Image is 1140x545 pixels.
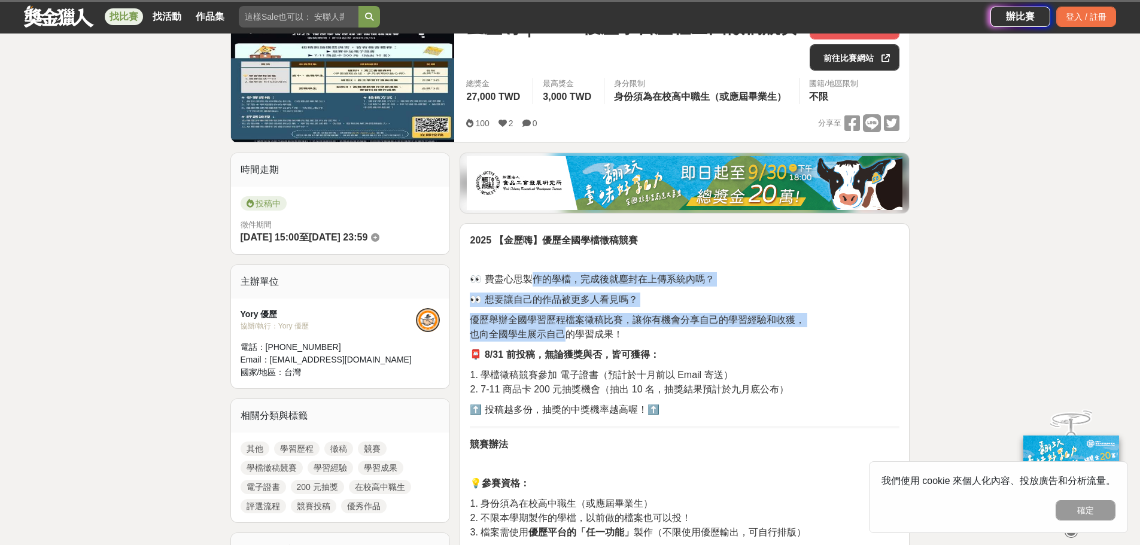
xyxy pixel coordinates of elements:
[1056,500,1115,520] button: 確定
[231,4,455,142] img: Cover Image
[475,118,489,128] span: 100
[810,44,899,71] a: 前往比賽網站
[470,349,659,360] strong: 📮 8/31 前投稿，無論獲獎與否，皆可獲得：
[482,478,530,488] strong: 參賽資格：
[528,527,634,537] strong: 優歷平台的「任一功能」
[467,156,902,210] img: b0ef2173-5a9d-47ad-b0e3-de335e335c0a.jpg
[191,8,229,25] a: 作品集
[470,370,732,380] span: 1. 學檔徵稿競賽參加 電子證書（預計於十月前以 Email 寄送）
[470,315,805,325] span: 優歷舉辦全國學習歷程檔案徵稿比賽，讓你有機會分享自己的學習經驗和收獲，
[470,384,789,394] span: 2. 7-11 商品卡 200 元抽獎機會（抽出 10 名，抽獎結果預計於九月底公布）
[241,480,286,494] a: 電子證書
[241,220,272,229] span: 徵件期間
[241,442,269,456] a: 其他
[543,78,594,90] span: 最高獎金
[299,232,309,242] span: 至
[284,367,301,377] span: 台灣
[470,439,508,449] strong: 競賽辦法
[466,92,520,102] span: 27,000 TWD
[470,294,637,305] span: 👀 想要讓自己的作品被更多人看見嗎？
[466,78,523,90] span: 總獎金
[470,274,714,284] span: 👀 費盡心思製作的學檔，完成後就塵封在上傳系統內嗎？
[1023,427,1119,506] img: ff197300-f8ee-455f-a0ae-06a3645bc375.jpg
[241,461,303,475] a: 學檔徵稿競賽
[470,527,806,537] span: 3. 檔案需使用 製作（不限使用優歷輸出，可自行排版）
[470,404,659,415] span: ⬆️ 投稿越多份，抽獎的中獎機率越高喔！⬆️
[1056,7,1116,27] div: 登入 / 註冊
[105,8,143,25] a: 找比賽
[509,118,513,128] span: 2
[241,499,286,513] a: 評選流程
[231,153,450,187] div: 時間走期
[291,499,336,513] a: 競賽投稿
[470,478,530,488] span: 💡
[614,92,786,102] span: 身份須為在校高中職生（或應屆畢業生）
[470,498,653,509] span: 1. 身份須為在校高中職生（或應屆畢業生）
[239,6,358,28] input: 這樣Sale也可以： 安聯人壽創意銷售法募集
[543,92,591,102] span: 3,000 TWD
[308,461,353,475] a: 學習經驗
[809,78,858,90] div: 國籍/地區限制
[349,480,411,494] a: 在校高中職生
[241,196,287,211] span: 投稿中
[274,442,320,456] a: 學習歷程
[470,235,637,245] strong: 2025 【金歷嗨】優歷全國學檔徵稿競賽
[324,442,353,456] a: 徵稿
[358,461,403,475] a: 學習成果
[241,341,417,354] div: 電話： [PHONE_NUMBER]
[309,232,367,242] span: [DATE] 23:59
[809,92,828,102] span: 不限
[241,321,417,331] div: 協辦/執行： Yory 優歷
[148,8,186,25] a: 找活動
[241,354,417,366] div: Email： [EMAIL_ADDRESS][DOMAIN_NAME]
[533,118,537,128] span: 0
[231,399,450,433] div: 相關分類與標籤
[241,367,285,377] span: 國家/地區：
[231,265,450,299] div: 主辦單位
[241,308,417,321] div: Yory 優歷
[241,232,299,242] span: [DATE] 15:00
[291,480,344,494] a: 200 元抽獎
[341,499,387,513] a: 優秀作品
[614,78,789,90] div: 身分限制
[470,329,623,339] span: 也向全國學生展示自己的學習成果！
[470,513,691,523] span: 2. 不限本學期製作的學檔，以前做的檔案也可以投！
[881,476,1115,486] span: 我們使用 cookie 來個人化內容、投放廣告和分析流量。
[990,7,1050,27] a: 辦比賽
[818,114,841,132] span: 分享至
[358,442,387,456] a: 競賽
